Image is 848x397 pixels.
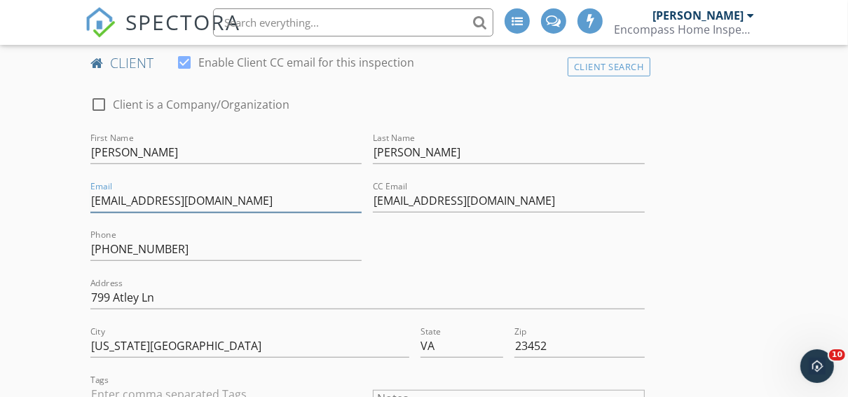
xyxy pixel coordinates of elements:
img: The Best Home Inspection Software - Spectora [85,7,116,38]
span: SPECTORA [125,7,240,36]
h4: client [90,54,645,72]
a: SPECTORA [85,19,240,48]
span: 10 [829,349,845,361]
div: Encompass Home Inspections, LLC [614,22,754,36]
div: Client Search [568,58,650,76]
div: [PERSON_NAME] [652,8,744,22]
label: Client is a Company/Organization [113,97,289,112]
label: Enable Client CC email for this inspection [198,55,414,69]
input: Search everything... [213,8,493,36]
iframe: Intercom live chat [800,349,834,383]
